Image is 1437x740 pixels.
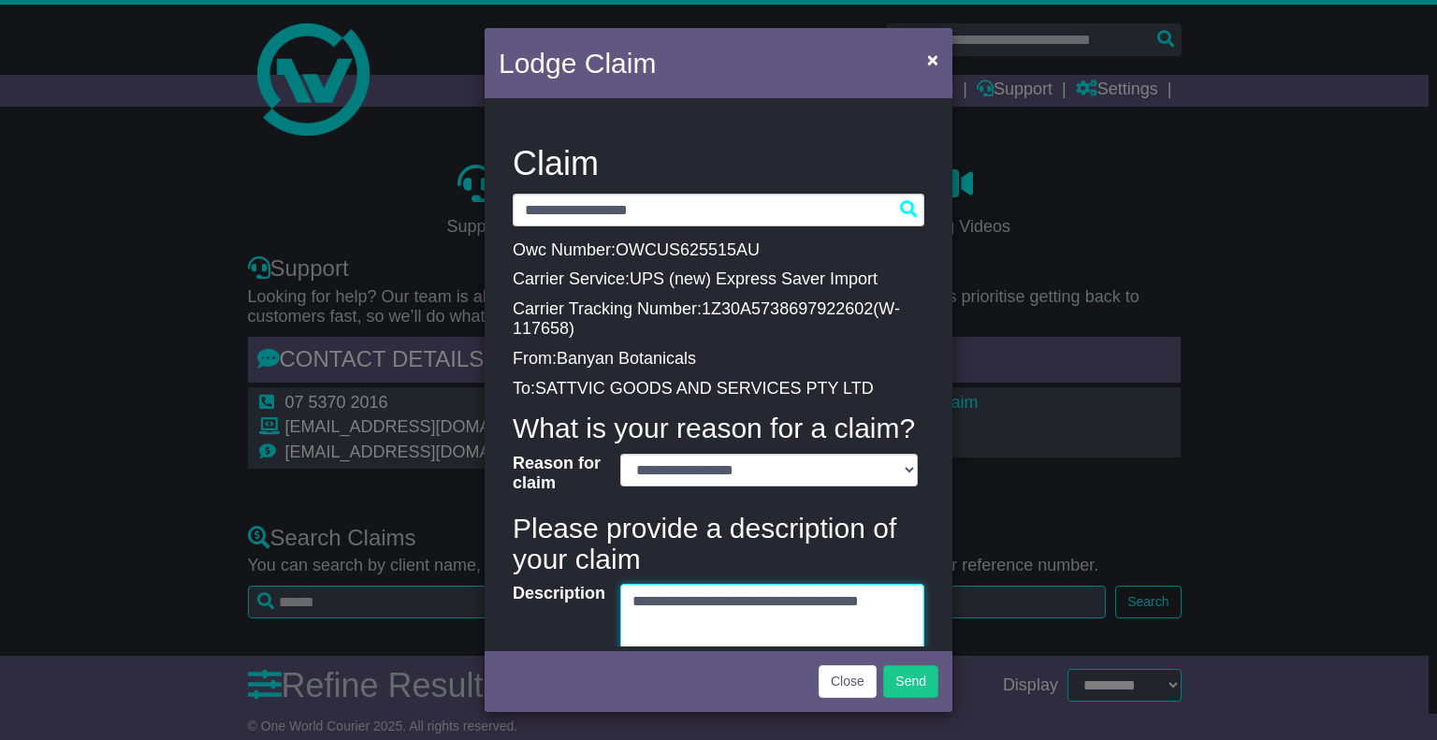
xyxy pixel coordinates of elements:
h4: What is your reason for a claim? [513,413,924,443]
button: Close [819,665,877,698]
span: UPS (new) Express Saver Import [630,269,878,288]
span: SATTVIC GOODS AND SERVICES PTY LTD [535,379,874,398]
label: Reason for claim [503,454,611,494]
span: 1Z30A5738697922602 [702,299,873,318]
span: OWCUS625515AU [616,240,760,259]
button: Close [918,40,948,79]
p: To: [513,379,924,399]
p: Owc Number: [513,240,924,261]
h3: Claim [513,145,924,182]
button: Send [883,665,938,698]
h4: Please provide a description of your claim [513,513,924,574]
span: Banyan Botanicals [557,349,696,368]
p: Carrier Tracking Number: ( ) [513,299,924,340]
span: W-117658 [513,299,900,339]
p: From: [513,349,924,370]
h4: Lodge Claim [499,42,656,84]
span: × [927,49,938,70]
p: Carrier Service: [513,269,924,290]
